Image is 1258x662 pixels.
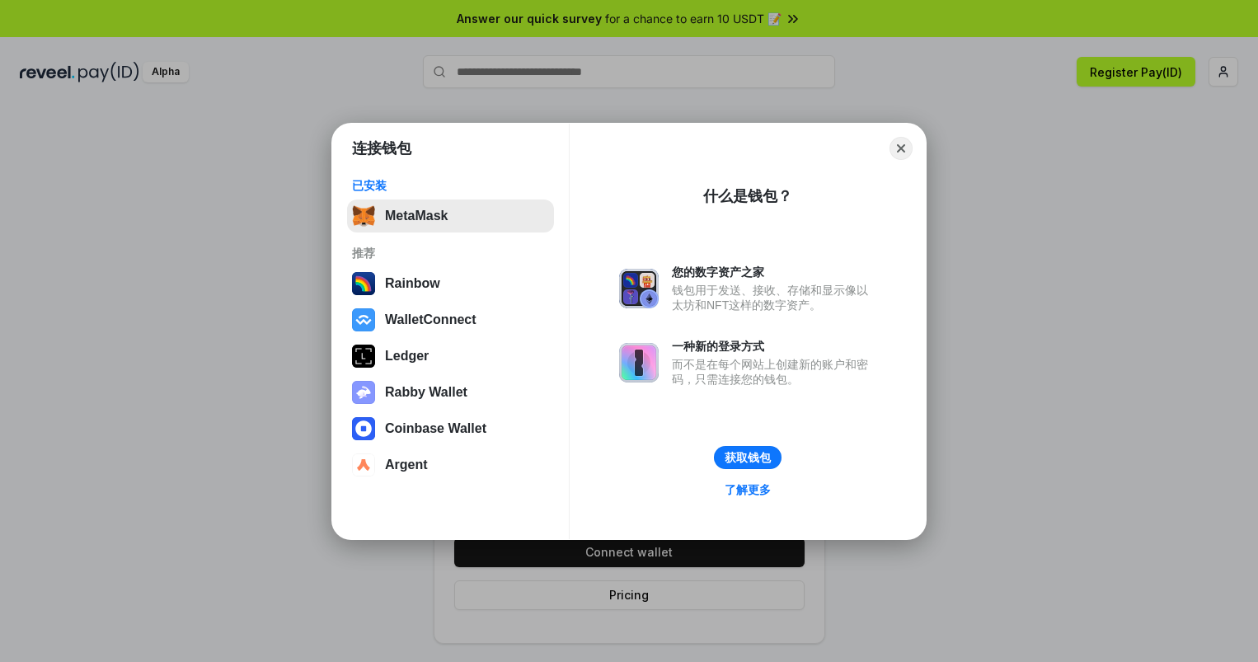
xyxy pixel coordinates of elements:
div: 已安装 [352,178,549,193]
div: 推荐 [352,246,549,261]
div: Ledger [385,349,429,364]
button: 获取钱包 [714,446,782,469]
img: svg+xml,%3Csvg%20width%3D%2228%22%20height%3D%2228%22%20viewBox%3D%220%200%2028%2028%22%20fill%3D... [352,308,375,331]
div: 什么是钱包？ [703,186,792,206]
div: 而不是在每个网站上创建新的账户和密码，只需连接您的钱包。 [672,357,876,387]
img: svg+xml,%3Csvg%20width%3D%2228%22%20height%3D%2228%22%20viewBox%3D%220%200%2028%2028%22%20fill%3D... [352,453,375,477]
button: Rainbow [347,267,554,300]
button: MetaMask [347,200,554,232]
div: Argent [385,458,428,472]
img: svg+xml,%3Csvg%20xmlns%3D%22http%3A%2F%2Fwww.w3.org%2F2000%2Fsvg%22%20width%3D%2228%22%20height%3... [352,345,375,368]
button: WalletConnect [347,303,554,336]
button: Close [890,137,913,160]
div: 一种新的登录方式 [672,339,876,354]
div: 了解更多 [725,482,771,497]
div: 获取钱包 [725,450,771,465]
div: Rainbow [385,276,440,291]
div: 钱包用于发送、接收、存储和显示像以太坊和NFT这样的数字资产。 [672,283,876,312]
div: Coinbase Wallet [385,421,486,436]
div: WalletConnect [385,312,476,327]
div: Rabby Wallet [385,385,467,400]
img: svg+xml,%3Csvg%20xmlns%3D%22http%3A%2F%2Fwww.w3.org%2F2000%2Fsvg%22%20fill%3D%22none%22%20viewBox... [619,269,659,308]
button: Ledger [347,340,554,373]
div: MetaMask [385,209,448,223]
button: Argent [347,448,554,481]
div: 您的数字资产之家 [672,265,876,279]
button: Rabby Wallet [347,376,554,409]
a: 了解更多 [715,479,781,500]
h1: 连接钱包 [352,139,411,158]
img: svg+xml,%3Csvg%20xmlns%3D%22http%3A%2F%2Fwww.w3.org%2F2000%2Fsvg%22%20fill%3D%22none%22%20viewBox... [619,343,659,383]
img: svg+xml,%3Csvg%20width%3D%22120%22%20height%3D%22120%22%20viewBox%3D%220%200%20120%20120%22%20fil... [352,272,375,295]
img: svg+xml,%3Csvg%20width%3D%2228%22%20height%3D%2228%22%20viewBox%3D%220%200%2028%2028%22%20fill%3D... [352,417,375,440]
img: svg+xml,%3Csvg%20fill%3D%22none%22%20height%3D%2233%22%20viewBox%3D%220%200%2035%2033%22%20width%... [352,204,375,228]
img: svg+xml,%3Csvg%20xmlns%3D%22http%3A%2F%2Fwww.w3.org%2F2000%2Fsvg%22%20fill%3D%22none%22%20viewBox... [352,381,375,404]
button: Coinbase Wallet [347,412,554,445]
